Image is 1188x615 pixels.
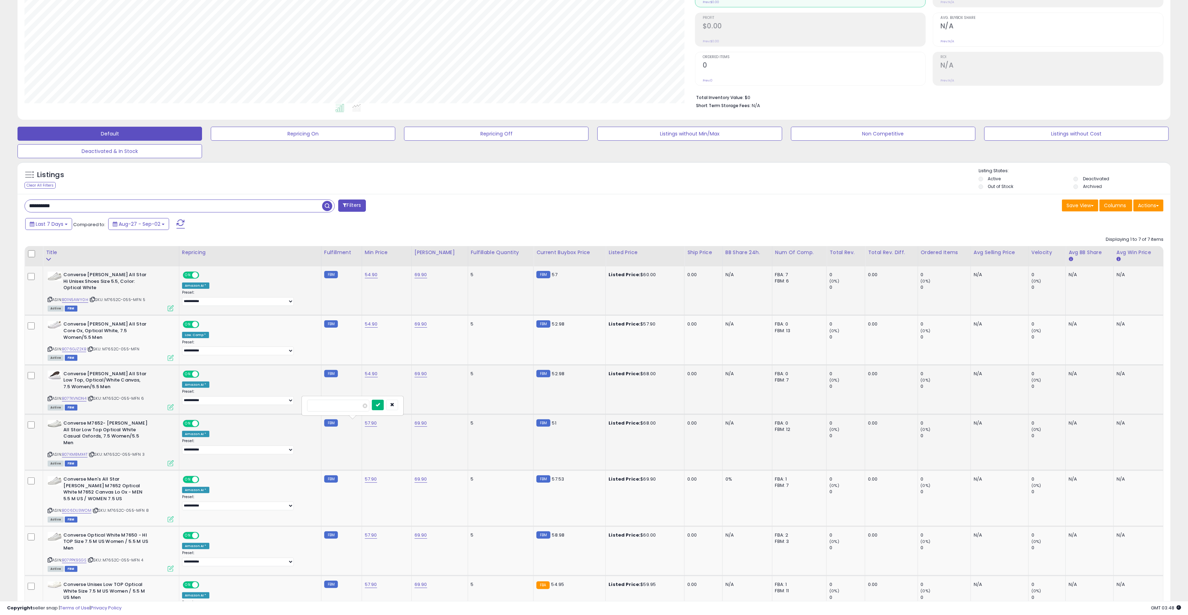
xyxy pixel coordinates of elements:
[725,476,767,482] div: 0%
[536,271,550,278] small: FBM
[63,371,148,392] b: Converse [PERSON_NAME] All Star Low Top, Optical/White Canvas, 7.5 Women/5.5 Men
[46,249,176,256] div: Title
[48,371,174,410] div: ASIN:
[687,272,717,278] div: 0.00
[1117,420,1158,426] div: N/A
[829,334,865,340] div: 0
[1069,256,1073,263] small: Avg BB Share.
[1083,176,1109,182] label: Deactivated
[338,200,366,212] button: Filters
[48,420,174,466] div: ASIN:
[324,271,338,278] small: FBM
[1106,236,1163,243] div: Displaying 1 to 7 of 7 items
[775,532,821,538] div: FBA: 2
[868,249,915,256] div: Total Rev. Diff.
[921,433,971,439] div: 0
[752,102,760,109] span: N/A
[62,557,86,563] a: B07PPK9SGS
[471,321,528,327] div: 5
[921,483,931,488] small: (0%)
[725,272,767,278] div: N/A
[775,581,821,588] div: FBA: 1
[829,278,839,284] small: (0%)
[92,508,149,513] span: | SKU: M7652C-055-MFN 8
[365,476,377,483] a: 57.90
[62,452,88,457] a: B07KM8MX4T
[91,604,121,611] a: Privacy Policy
[48,581,62,588] img: 31ef0s-vlIL._SL40_.jpg
[775,420,821,426] div: FBA: 0
[1031,539,1041,544] small: (0%)
[536,320,550,328] small: FBM
[365,532,377,539] a: 57.90
[183,371,192,377] span: ON
[829,321,865,327] div: 0
[198,322,209,328] span: OFF
[25,182,56,189] div: Clear All Filters
[979,168,1170,174] p: Listing States:
[921,377,931,383] small: (0%)
[183,582,192,588] span: ON
[921,539,931,544] small: (0%)
[63,476,148,504] b: Converse Men's All Star [PERSON_NAME] M7652 Optical White M7652 Canvas Lo Ox - MEN 5.5 M US / WOM...
[703,61,925,71] h2: 0
[198,532,209,538] span: OFF
[415,249,465,256] div: [PERSON_NAME]
[609,581,640,588] b: Listed Price:
[829,489,865,495] div: 0
[182,332,209,338] div: Low. Comp *
[974,476,1023,482] div: N/A
[1031,427,1041,432] small: (0%)
[365,581,377,588] a: 57.90
[868,532,912,538] div: 0.00
[88,396,144,401] span: | SKU: M7652C-055-MFN 6
[775,371,821,377] div: FBA: 0
[696,95,744,100] b: Total Inventory Value:
[725,249,769,256] div: BB Share 24h.
[63,420,148,448] b: Converse M7652- [PERSON_NAME] All Star Low Top Optical White Casual Oxfords, 7.5 Women/5.5 Men
[921,489,971,495] div: 0
[868,371,912,377] div: 0.00
[829,545,865,551] div: 0
[696,103,751,109] b: Short Term Storage Fees:
[182,249,318,256] div: Repricing
[182,431,209,437] div: Amazon AI *
[182,282,209,289] div: Amazon AI *
[609,532,640,538] b: Listed Price:
[921,581,971,588] div: 0
[775,482,821,489] div: FBM: 7
[48,272,62,281] img: 41nO6UOX1zL._SL40_.jpg
[415,532,427,539] a: 69.90
[609,476,640,482] b: Listed Price:
[48,321,174,360] div: ASIN:
[48,476,62,485] img: 41nO6UOX1zL._SL40_.jpg
[1069,249,1111,256] div: Avg BB Share
[974,249,1026,256] div: Avg Selling Price
[1117,476,1158,482] div: N/A
[775,538,821,545] div: FBM: 3
[415,321,427,328] a: 69.90
[183,532,192,538] span: ON
[551,581,564,588] span: 54.95
[552,532,565,538] span: 58.98
[73,221,105,228] span: Compared to:
[415,476,427,483] a: 69.90
[119,221,160,228] span: Aug-27 - Sep-02
[609,581,679,588] div: $59.95
[1099,200,1132,211] button: Columns
[62,297,88,303] a: B01N5AWY0H
[703,39,719,43] small: Prev: $0.00
[609,371,679,377] div: $68.00
[198,272,209,278] span: OFF
[536,370,550,377] small: FBM
[775,328,821,334] div: FBM: 13
[1031,249,1063,256] div: Velocity
[183,322,192,328] span: ON
[471,272,528,278] div: 5
[609,420,640,426] b: Listed Price:
[198,421,209,427] span: OFF
[687,581,717,588] div: 0.00
[940,78,954,83] small: Prev: N/A
[62,346,86,352] a: B076GJZ2KB
[984,127,1169,141] button: Listings without Cost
